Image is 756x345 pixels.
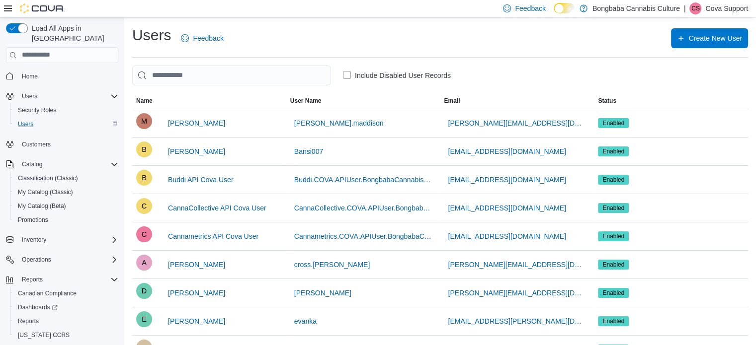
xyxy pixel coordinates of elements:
[290,141,327,161] button: Bansi007
[136,311,152,327] div: Evanka-Ann
[136,170,152,186] div: Buddi
[164,255,229,275] button: [PERSON_NAME]
[14,200,70,212] a: My Catalog (Beta)
[18,138,118,150] span: Customers
[14,186,77,198] a: My Catalog (Classic)
[602,232,624,241] span: Enabled
[10,199,122,213] button: My Catalog (Beta)
[14,315,43,327] a: Reports
[142,226,147,242] span: C
[294,203,432,213] span: CannaCollective.COVA.APIUser.BongbabaCannabisCulture
[168,118,225,128] span: [PERSON_NAME]
[598,203,629,213] span: Enabled
[14,315,118,327] span: Reports
[14,172,82,184] a: Classification (Classic)
[10,171,122,185] button: Classification (Classic)
[602,175,624,184] span: Enabled
[602,317,624,326] span: Enabled
[10,300,122,314] a: Dashboards
[10,103,122,117] button: Security Roles
[290,255,374,275] button: cross.[PERSON_NAME]
[164,170,238,190] button: Buddi API Cova User
[444,311,590,331] button: [EMAIL_ADDRESS][PERSON_NAME][DOMAIN_NAME]
[602,147,624,156] span: Enabled
[602,260,624,269] span: Enabled
[598,231,629,241] span: Enabled
[18,90,118,102] span: Users
[14,104,60,116] a: Security Roles
[14,118,37,130] a: Users
[598,288,629,298] span: Enabled
[164,311,229,331] button: [PERSON_NAME]
[2,157,122,171] button: Catalog
[444,198,570,218] button: [EMAIL_ADDRESS][DOMAIN_NAME]
[448,231,566,241] span: [EMAIL_ADDRESS][DOMAIN_NAME]
[444,113,590,133] button: [PERSON_NAME][EMAIL_ADDRESS][DOMAIN_NAME]
[18,289,77,297] span: Canadian Compliance
[598,175,629,185] span: Enabled
[10,314,122,328] button: Reports
[2,137,122,151] button: Customers
[22,256,51,264] span: Operations
[18,106,56,114] span: Security Roles
[136,97,153,105] span: Name
[136,198,152,214] div: CannaCollective
[294,146,323,156] span: Bansi007
[2,89,122,103] button: Users
[444,141,570,161] button: [EMAIL_ADDRESS][DOMAIN_NAME]
[10,286,122,300] button: Canadian Compliance
[448,118,587,128] span: [PERSON_NAME][EMAIL_ADDRESS][DOMAIN_NAME]
[132,25,171,45] h1: Users
[168,146,225,156] span: [PERSON_NAME]
[14,118,118,130] span: Users
[602,119,624,128] span: Enabled
[554,13,554,14] span: Dark Mode
[598,316,629,326] span: Enabled
[136,255,152,271] div: Adam
[448,260,587,270] span: [PERSON_NAME][EMAIL_ADDRESS][DOMAIN_NAME]
[142,311,147,327] span: E
[142,170,147,186] span: B
[18,274,47,285] button: Reports
[592,2,680,14] p: Bongbaba Cannabis Culture
[10,185,122,199] button: My Catalog (Classic)
[14,214,52,226] a: Promotions
[14,214,118,226] span: Promotions
[290,97,322,105] span: User Name
[294,288,351,298] span: [PERSON_NAME]
[290,226,436,246] button: Cannametrics.COVA.APIUser.BongbabaCannabisCulture
[18,254,55,266] button: Operations
[168,203,266,213] span: CannaCollective API Cova User
[18,303,58,311] span: Dashboards
[168,288,225,298] span: [PERSON_NAME]
[22,140,51,148] span: Customers
[193,33,223,43] span: Feedback
[18,234,50,246] button: Inventory
[448,175,566,185] span: [EMAIL_ADDRESS][DOMAIN_NAME]
[691,2,700,14] span: CS
[18,216,48,224] span: Promotions
[444,170,570,190] button: [EMAIL_ADDRESS][DOMAIN_NAME]
[168,316,225,326] span: [PERSON_NAME]
[18,317,39,325] span: Reports
[2,69,122,83] button: Home
[136,226,152,242] div: Cannametrics
[294,231,432,241] span: Cannametrics.COVA.APIUser.BongbabaCannabisCulture
[136,141,152,157] div: Bansi
[142,255,147,271] span: A
[10,213,122,227] button: Promotions
[18,120,33,128] span: Users
[598,260,629,270] span: Enabled
[142,283,147,299] span: D
[18,158,118,170] span: Catalog
[448,203,566,213] span: [EMAIL_ADDRESS][DOMAIN_NAME]
[294,260,370,270] span: cross.[PERSON_NAME]
[141,113,147,129] span: M
[14,329,118,341] span: Washington CCRS
[18,70,42,82] a: Home
[22,276,43,283] span: Reports
[18,90,41,102] button: Users
[2,233,122,247] button: Inventory
[18,254,118,266] span: Operations
[14,172,118,184] span: Classification (Classic)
